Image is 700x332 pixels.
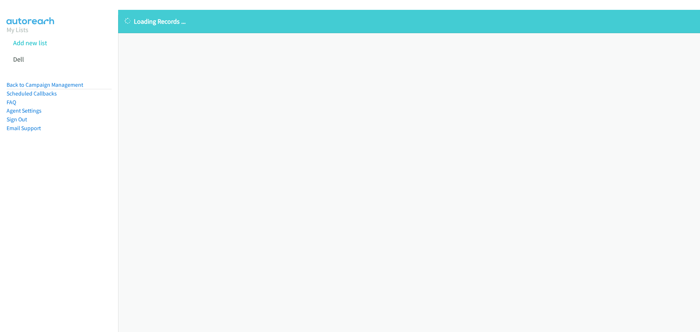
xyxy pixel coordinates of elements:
[7,116,27,123] a: Sign Out
[7,81,83,88] a: Back to Campaign Management
[13,55,24,63] a: Dell
[7,90,57,97] a: Scheduled Callbacks
[7,26,28,34] a: My Lists
[7,107,42,114] a: Agent Settings
[7,99,16,106] a: FAQ
[125,16,693,26] p: Loading Records ...
[13,39,47,47] a: Add new list
[7,125,41,132] a: Email Support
